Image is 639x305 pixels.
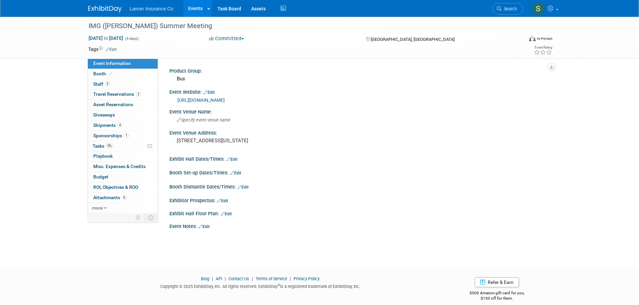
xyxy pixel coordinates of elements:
span: Search [501,6,517,11]
button: Committed [207,35,247,42]
a: Edit [204,90,215,95]
span: Budget [93,174,108,179]
div: Event Rating [534,46,552,49]
span: | [250,276,255,281]
div: Event Format [484,35,553,45]
span: | [223,276,227,281]
span: (4 days) [124,36,139,41]
a: Contact Us [228,276,249,281]
span: 2 [105,81,110,86]
a: Giveaways [88,110,158,120]
img: Format-Inperson.png [529,36,536,41]
img: Steven O'Shea [532,2,545,15]
a: more [88,203,158,213]
a: Edit [230,171,241,175]
span: Sponsorships [93,133,129,138]
span: 4 [117,123,122,128]
a: Sponsorships1 [88,131,158,141]
a: ROI, Objectives & ROO [88,182,158,193]
span: ROI, Objectives & ROO [93,184,138,190]
a: Playbook [88,151,158,161]
span: 1 [124,133,129,138]
span: [GEOGRAPHIC_DATA], [GEOGRAPHIC_DATA] [371,37,455,42]
span: Giveaways [93,112,115,118]
a: Edit [199,224,210,229]
div: Exhibit Hall Dates/Times: [169,154,551,163]
pre: [STREET_ADDRESS][US_STATE] [177,138,321,144]
span: 6 [122,195,127,200]
td: Toggle Event Tabs [144,213,158,222]
span: | [210,276,215,281]
a: Blog [201,276,209,281]
a: Edit [226,157,237,162]
a: Refer & Earn [475,277,519,287]
div: Product Group: [169,66,551,74]
div: Booth Dismantle Dates/Times: [169,182,551,190]
div: $150 off for them. [443,296,551,301]
td: Personalize Event Tab Strip [132,213,144,222]
a: Asset Reservations [88,100,158,110]
span: | [288,276,292,281]
span: more [92,205,103,211]
span: 2 [136,92,141,97]
a: Shipments4 [88,121,158,131]
a: Edit [106,47,117,52]
div: Booth Set-up Dates/Times: [169,168,551,176]
div: Copyright © 2025 ExhibitDay, Inc. All rights reserved. ExhibitDay is a registered trademark of Ex... [88,282,433,290]
div: Event Website: [169,87,551,96]
sup: ® [278,283,280,287]
div: Exhibitor Prospectus: [169,196,551,204]
a: API [216,276,222,281]
span: Playbook [93,153,113,159]
div: IMG ([PERSON_NAME]) Summer Meeting [86,20,513,32]
a: Budget [88,172,158,182]
span: Event Information [93,61,131,66]
i: Booth reservation complete [109,72,112,75]
a: Attachments6 [88,193,158,203]
a: Misc. Expenses & Credits [88,162,158,172]
a: Staff2 [88,79,158,89]
span: Staff [93,81,110,87]
a: Edit [237,185,249,189]
div: $500 Amazon gift card for you, [443,286,551,301]
span: Misc. Expenses & Credits [93,164,146,169]
div: Event Venue Address: [169,128,551,136]
a: Edit [217,199,228,203]
span: Booth [93,71,114,76]
span: Attachments [93,195,127,200]
span: Lancer Insurance Co [130,6,173,11]
div: Exhibit Hall Floor Plan: [169,209,551,217]
span: to [103,35,109,41]
a: Terms of Service [256,276,287,281]
span: Tasks [93,143,113,149]
a: Event Information [88,59,158,69]
a: Privacy Policy [294,276,320,281]
a: Travel Reservations2 [88,89,158,99]
a: [URL][DOMAIN_NAME] [177,97,225,103]
td: Tags [88,46,117,53]
span: 0% [106,143,113,148]
a: Tasks0% [88,141,158,151]
div: In-Person [537,36,552,41]
div: Event Venue Name: [169,107,551,115]
img: ExhibitDay [88,6,122,12]
span: Travel Reservations [93,91,141,97]
a: Search [492,3,523,15]
a: Booth [88,69,158,79]
div: Event Notes: [169,221,551,230]
a: Edit [221,212,232,216]
span: Shipments [93,123,122,128]
span: Specify event venue name [177,118,230,123]
span: Asset Reservations [93,102,133,107]
div: Bus [174,74,546,84]
span: [DATE] [DATE] [88,35,123,41]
